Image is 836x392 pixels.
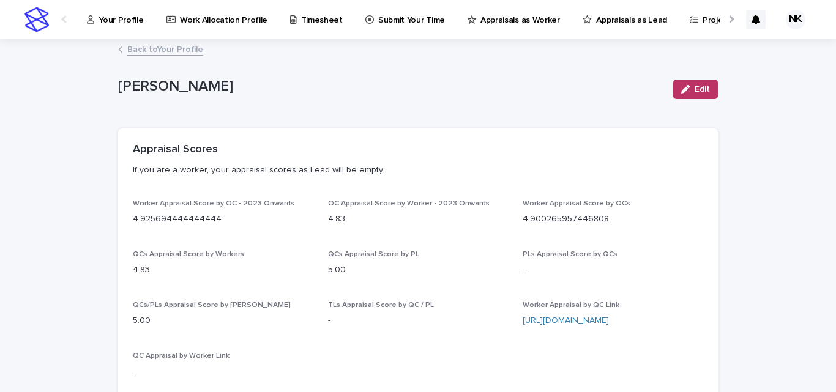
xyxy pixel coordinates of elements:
span: QCs Appraisal Score by Workers [133,251,244,258]
p: 4.925694444444444 [133,213,313,226]
span: QCs Appraisal Score by PL [328,251,419,258]
button: Edit [673,80,718,99]
p: - [133,366,313,379]
a: [URL][DOMAIN_NAME] [523,316,609,325]
p: - [328,314,509,327]
p: [PERSON_NAME] [118,78,663,95]
span: QCs/PLs Appraisal Score by [PERSON_NAME] [133,301,291,309]
p: 4.83 [133,264,313,276]
span: PLs Appraisal Score by QCs [523,251,618,258]
p: 5.00 [328,264,509,276]
span: Worker Appraisal Score by QC - 2023 Onwards [133,200,294,207]
span: TLs Appraisal Score by QC / PL [328,301,434,309]
span: QC Appraisal Score by Worker - 2023 Onwards [328,200,490,207]
p: 4.83 [328,213,509,226]
a: Back toYour Profile [127,42,203,56]
div: NK [786,10,805,29]
span: Edit [695,85,710,94]
p: 5.00 [133,314,313,327]
span: Worker Appraisal Score by QCs [523,200,630,207]
h2: Appraisal Scores [133,143,218,157]
img: stacker-logo-s-only.png [24,7,49,32]
span: QC Appraisal by Worker Link [133,352,230,360]
p: 4.900265957446808 [523,213,703,226]
p: - [523,264,703,276]
span: Worker Appraisal by QC Link [523,301,619,309]
p: If you are a worker, your appraisal scores as Lead will be empty. [133,165,698,176]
